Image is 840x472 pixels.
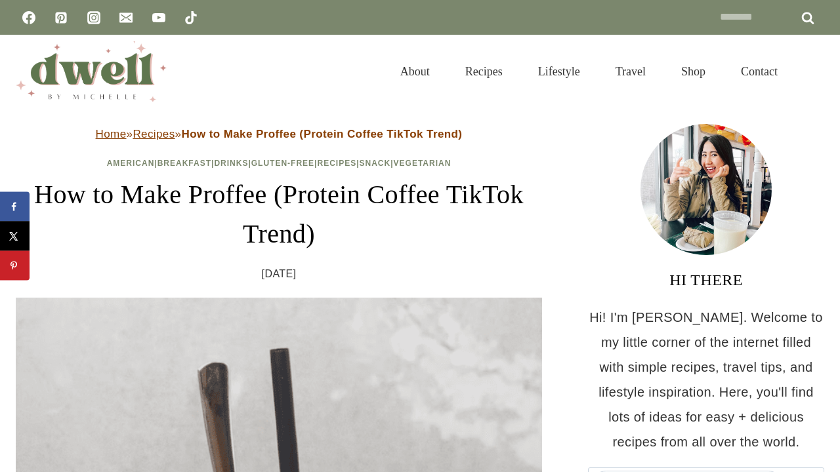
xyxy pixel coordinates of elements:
a: About [383,49,448,94]
button: View Search Form [802,60,824,83]
img: DWELL by michelle [16,41,167,102]
a: Vegetarian [394,159,451,168]
a: TikTok [178,5,204,31]
a: Facebook [16,5,42,31]
a: Gluten-Free [251,159,314,168]
h3: HI THERE [588,268,824,292]
h1: How to Make Proffee (Protein Coffee TikTok Trend) [16,175,542,254]
a: Travel [598,49,663,94]
a: Pinterest [48,5,74,31]
a: Instagram [81,5,107,31]
span: » » [96,128,463,140]
a: Lifestyle [520,49,598,94]
a: Recipes [133,128,175,140]
a: YouTube [146,5,172,31]
a: Home [96,128,127,140]
a: Email [113,5,139,31]
a: Shop [663,49,723,94]
a: Breakfast [157,159,211,168]
a: Snack [360,159,391,168]
a: Recipes [448,49,520,94]
nav: Primary Navigation [383,49,795,94]
p: Hi! I'm [PERSON_NAME]. Welcome to my little corner of the internet filled with simple recipes, tr... [588,305,824,454]
span: | | | | | | [107,159,451,168]
a: American [107,159,155,168]
a: Recipes [317,159,356,168]
strong: How to Make Proffee (Protein Coffee TikTok Trend) [181,128,462,140]
a: Drinks [214,159,248,168]
time: [DATE] [262,264,297,284]
a: Contact [723,49,795,94]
